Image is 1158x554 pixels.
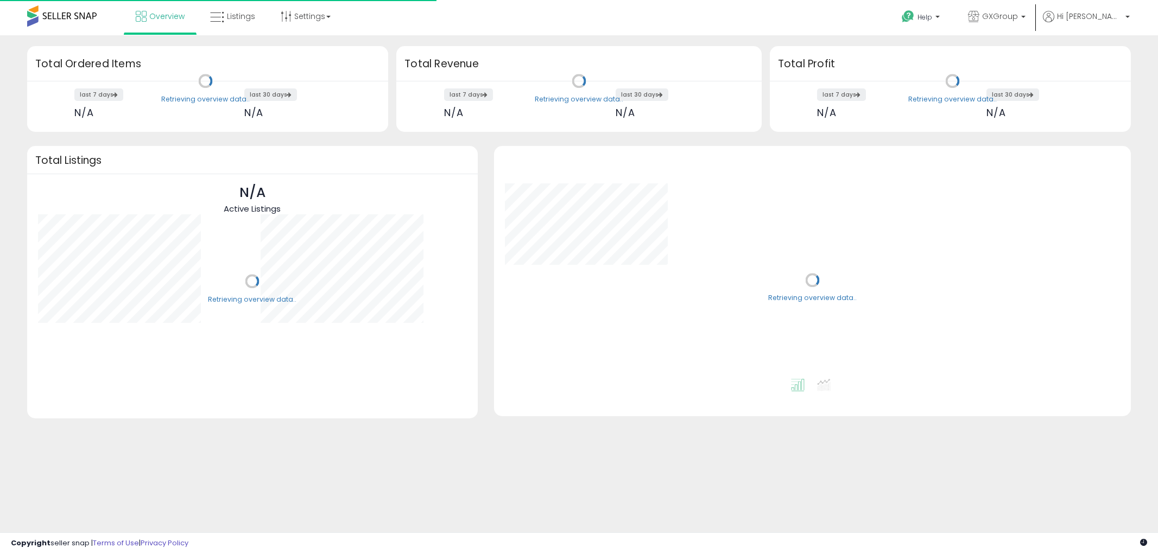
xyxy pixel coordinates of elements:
[1057,11,1122,22] span: Hi [PERSON_NAME]
[917,12,932,22] span: Help
[908,94,997,104] div: Retrieving overview data..
[893,2,951,35] a: Help
[901,10,915,23] i: Get Help
[535,94,623,104] div: Retrieving overview data..
[1043,11,1130,35] a: Hi [PERSON_NAME]
[227,11,255,22] span: Listings
[982,11,1018,22] span: GXGroup
[161,94,250,104] div: Retrieving overview data..
[768,294,857,303] div: Retrieving overview data..
[208,295,296,304] div: Retrieving overview data..
[149,11,185,22] span: Overview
